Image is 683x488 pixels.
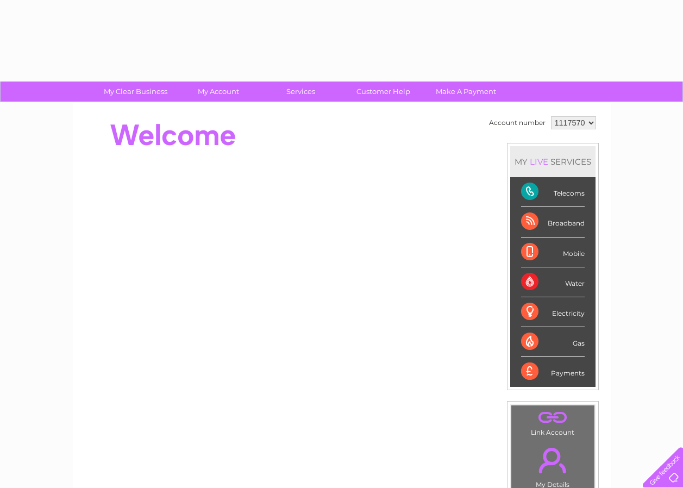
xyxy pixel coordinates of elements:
a: Customer Help [339,82,428,102]
div: LIVE [528,157,550,167]
a: My Clear Business [91,82,180,102]
td: Link Account [511,405,595,439]
div: Water [521,267,585,297]
td: Account number [486,114,548,132]
div: Gas [521,327,585,357]
a: My Account [173,82,263,102]
a: Services [256,82,346,102]
div: MY SERVICES [510,146,596,177]
a: . [514,441,592,479]
div: Payments [521,357,585,386]
div: Mobile [521,237,585,267]
div: Electricity [521,297,585,327]
a: Make A Payment [421,82,511,102]
a: . [514,408,592,427]
div: Broadband [521,207,585,237]
div: Telecoms [521,177,585,207]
